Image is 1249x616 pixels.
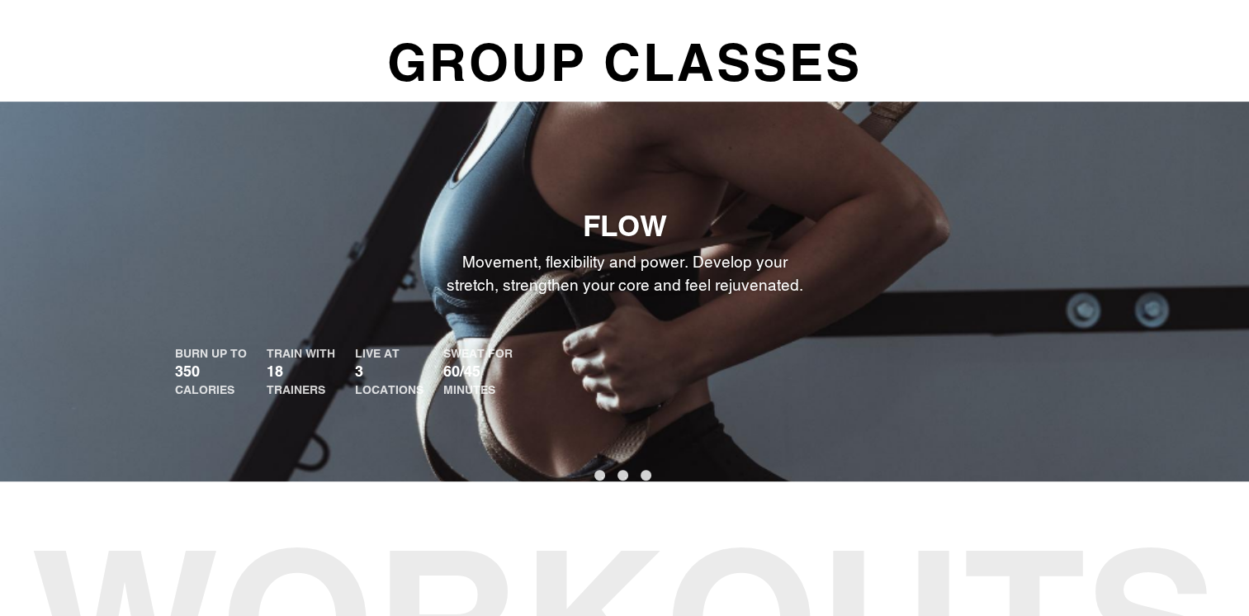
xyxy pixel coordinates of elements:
h2: FLOW [175,209,1075,244]
button: 2 of 3 [617,470,628,481]
span: GROUP CLASSES [383,24,866,102]
div: TRAIN WITH [267,345,335,362]
p: 3 [355,362,423,381]
div: SWEAT FOR [443,345,513,362]
div: BURN UP TO [175,345,247,362]
p: 350 [175,362,247,381]
div: TRAINERS [267,381,335,398]
div: LIVE AT [355,345,423,362]
div: LOCATIONS [355,381,423,398]
div: MINUTES [443,381,513,398]
button: 1 of 3 [594,470,605,481]
p: 60/45 [443,362,513,381]
p: 18 [267,362,335,381]
div: CALORIES [175,381,247,398]
p: Movement, flexibility and power. Develop your stretch, strengthen your core and feel rejuvenated. [439,250,811,297]
button: 3 of 3 [641,470,651,481]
